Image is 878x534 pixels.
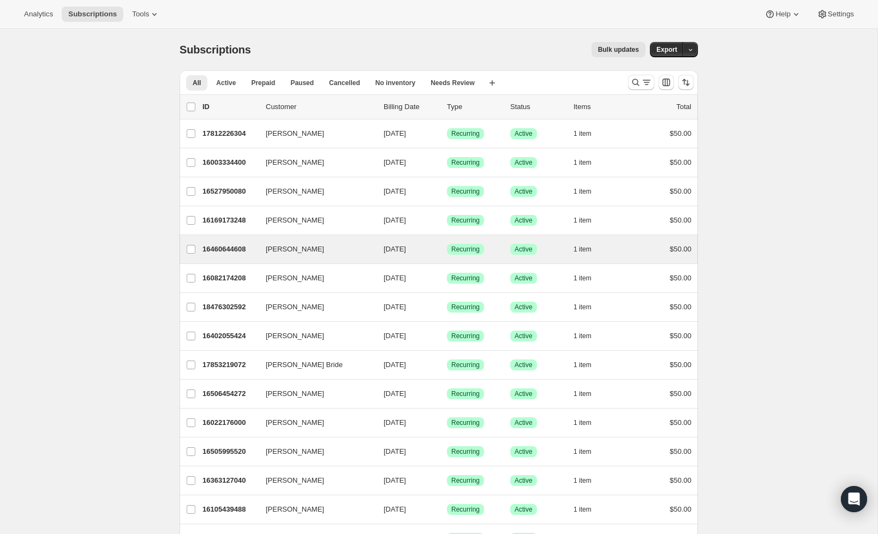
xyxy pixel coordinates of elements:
p: 17812226304 [202,128,257,139]
span: $50.00 [670,476,691,484]
span: Settings [828,10,854,19]
div: 16022176000[PERSON_NAME][DATE]SuccessRecurringSuccessActive1 item$50.00 [202,415,691,430]
span: All [193,79,201,87]
span: Recurring [451,129,480,138]
span: Active [515,332,533,340]
span: 1 item [574,447,592,456]
span: Recurring [451,158,480,167]
button: 1 item [574,271,604,286]
button: Bulk updates [592,42,646,57]
button: [PERSON_NAME] [259,501,368,518]
button: 1 item [574,213,604,228]
span: Paused [290,79,314,87]
span: Recurring [451,303,480,311]
span: [PERSON_NAME] [266,302,324,313]
span: [DATE] [384,447,406,455]
span: Active [515,129,533,138]
p: 16363127040 [202,475,257,486]
span: $50.00 [670,505,691,513]
p: Total [677,101,691,112]
div: IDCustomerBilling DateTypeStatusItemsTotal [202,101,691,112]
span: Active [515,505,533,514]
span: $50.00 [670,158,691,166]
span: [PERSON_NAME] [266,186,324,197]
span: $50.00 [670,187,691,195]
p: 16460644608 [202,244,257,255]
span: [PERSON_NAME] [266,388,324,399]
span: $50.00 [670,216,691,224]
span: [PERSON_NAME] [266,446,324,457]
p: 16022176000 [202,417,257,428]
p: 16169173248 [202,215,257,226]
button: [PERSON_NAME] [259,212,368,229]
span: $50.00 [670,129,691,137]
span: $50.00 [670,303,691,311]
span: [DATE] [384,332,406,340]
button: [PERSON_NAME] [259,269,368,287]
p: 18476302592 [202,302,257,313]
button: Analytics [17,7,59,22]
span: Recurring [451,245,480,254]
span: $50.00 [670,361,691,369]
span: 1 item [574,476,592,485]
span: Recurring [451,505,480,514]
button: 1 item [574,386,604,401]
span: [DATE] [384,418,406,427]
span: [PERSON_NAME] [266,475,324,486]
div: 16402055424[PERSON_NAME][DATE]SuccessRecurringSuccessActive1 item$50.00 [202,328,691,344]
span: 1 item [574,129,592,138]
div: Open Intercom Messenger [841,486,867,512]
span: Recurring [451,332,480,340]
button: Tools [126,7,166,22]
p: 16505995520 [202,446,257,457]
span: [DATE] [384,476,406,484]
div: 16169173248[PERSON_NAME][DATE]SuccessRecurringSuccessActive1 item$50.00 [202,213,691,228]
span: Help [775,10,790,19]
span: [DATE] [384,361,406,369]
span: Bulk updates [598,45,639,54]
div: 16363127040[PERSON_NAME][DATE]SuccessRecurringSuccessActive1 item$50.00 [202,473,691,488]
p: Customer [266,101,375,112]
button: 1 item [574,444,604,459]
span: Active [515,245,533,254]
button: [PERSON_NAME] [259,385,368,403]
span: $50.00 [670,447,691,455]
span: [DATE] [384,389,406,398]
span: [DATE] [384,245,406,253]
div: Type [447,101,501,112]
button: 1 item [574,184,604,199]
button: 1 item [574,155,604,170]
span: Recurring [451,187,480,196]
button: Settings [810,7,861,22]
span: No inventory [375,79,415,87]
span: 1 item [574,158,592,167]
span: [DATE] [384,505,406,513]
button: [PERSON_NAME] [259,414,368,431]
button: [PERSON_NAME] [259,443,368,460]
div: 16505995520[PERSON_NAME][DATE]SuccessRecurringSuccessActive1 item$50.00 [202,444,691,459]
span: [PERSON_NAME] [266,128,324,139]
span: Subscriptions [180,44,251,56]
div: 16082174208[PERSON_NAME][DATE]SuccessRecurringSuccessActive1 item$50.00 [202,271,691,286]
p: Billing Date [384,101,438,112]
span: Recurring [451,361,480,369]
button: [PERSON_NAME] [259,241,368,258]
span: [PERSON_NAME] Bride [266,359,343,370]
span: Recurring [451,476,480,485]
span: Active [515,389,533,398]
div: 16003334400[PERSON_NAME][DATE]SuccessRecurringSuccessActive1 item$50.00 [202,155,691,170]
span: [PERSON_NAME] [266,157,324,168]
span: [DATE] [384,187,406,195]
span: Cancelled [329,79,360,87]
p: 16003334400 [202,157,257,168]
p: Status [510,101,565,112]
span: $50.00 [670,389,691,398]
button: 1 item [574,502,604,517]
p: 16402055424 [202,331,257,341]
span: 1 item [574,361,592,369]
span: [PERSON_NAME] [266,244,324,255]
span: Analytics [24,10,53,19]
button: 1 item [574,299,604,315]
span: 1 item [574,187,592,196]
button: 1 item [574,126,604,141]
